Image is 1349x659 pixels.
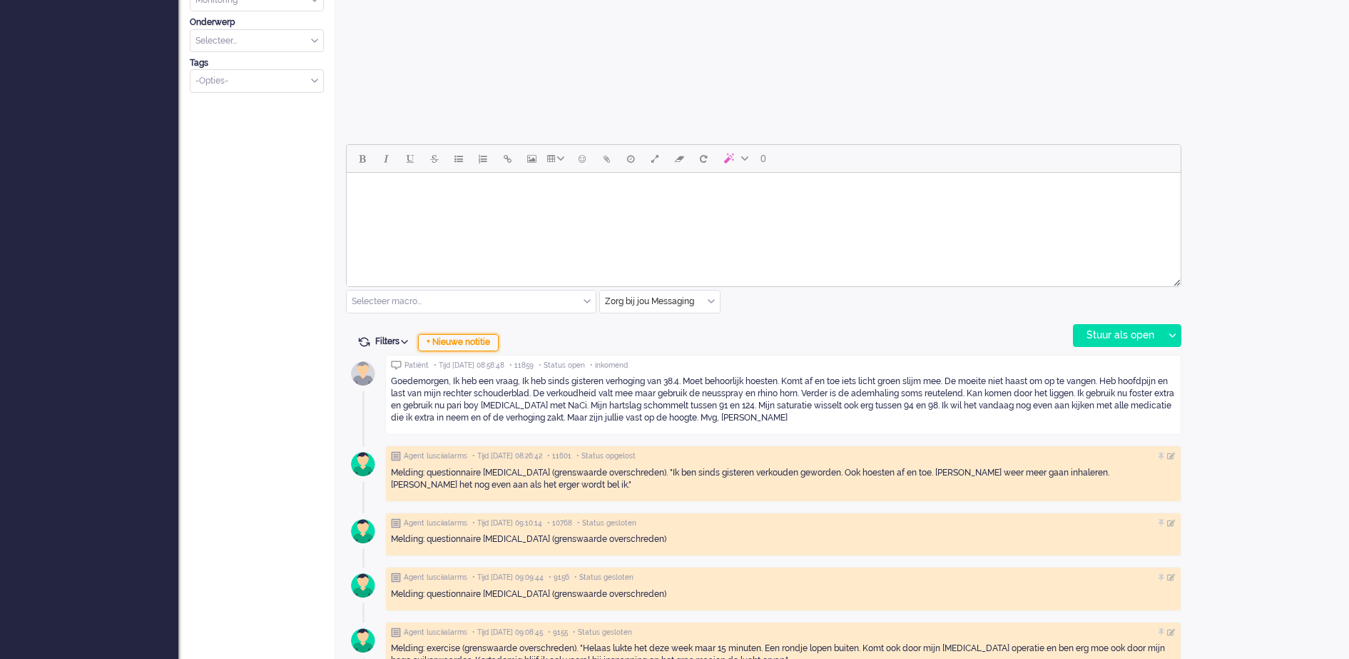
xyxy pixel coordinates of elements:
[618,146,643,171] button: Delay message
[574,573,633,583] span: • Status gesloten
[391,376,1176,425] div: Goedemorgen, Ik heb een vraag, Ik heb sinds gisteren verhoging van 38.4. Moet behoorlijk hoesten....
[398,146,422,171] button: Underline
[434,361,504,371] span: • Tijd [DATE] 08:58:48
[643,146,667,171] button: Fullscreen
[391,628,401,638] img: ic_note_grey.svg
[391,361,402,370] img: ic_chat_grey.svg
[495,146,519,171] button: Insert/edit link
[472,518,542,528] span: • Tijd [DATE] 09:10:14
[1169,273,1181,286] div: Resize
[375,336,413,346] span: Filters
[418,334,499,351] div: + Nieuwe notitie
[590,361,628,371] span: • inkomend
[404,628,467,638] span: Agent lusciialarms
[190,69,324,93] div: Select Tags
[345,513,381,549] img: avatar
[539,361,585,371] span: • Status open
[345,568,381,603] img: avatar
[391,451,401,461] img: ic_note_grey.svg
[350,146,374,171] button: Bold
[549,573,569,583] span: • 9156
[577,518,636,528] span: • Status gesloten
[472,573,544,583] span: • Tijd [DATE] 09:09:44
[190,57,324,69] div: Tags
[548,628,568,638] span: • 9155
[509,361,534,371] span: • 11859
[570,146,594,171] button: Emoticons
[391,467,1176,491] div: Melding: questionnaire [MEDICAL_DATA] (grenswaarde overschreden). "Ik ben sinds gisteren verkoude...
[547,518,572,528] span: • 10768
[404,451,467,461] span: Agent lusciialarms
[754,146,773,171] button: 0
[519,146,544,171] button: Insert/edit image
[404,361,429,371] span: Patiënt
[345,446,381,482] img: avatar
[391,573,401,583] img: ic_note_grey.svg
[471,146,495,171] button: Numbered list
[576,451,636,461] span: • Status opgelost
[422,146,447,171] button: Strikethrough
[404,573,467,583] span: Agent lusciialarms
[374,146,398,171] button: Italic
[594,146,618,171] button: Add attachment
[1074,325,1163,346] div: Stuur als open
[391,533,1176,545] div: Melding: questionnaire [MEDICAL_DATA] (grenswaarde overschreden)
[667,146,691,171] button: Clear formatting
[760,153,766,164] span: 0
[345,623,381,658] img: avatar
[472,628,543,638] span: • Tijd [DATE] 09:08:45
[404,518,467,528] span: Agent lusciialarms
[547,451,571,461] span: • 11601
[472,451,542,461] span: • Tijd [DATE] 08:26:42
[544,146,570,171] button: Table
[691,146,716,171] button: Reset content
[447,146,471,171] button: Bullet list
[347,173,1181,273] iframe: Rich Text Area
[573,628,632,638] span: • Status gesloten
[716,146,754,171] button: AI
[345,356,381,391] img: avatar
[190,16,324,29] div: Onderwerp
[391,518,401,528] img: ic_note_grey.svg
[391,588,1176,600] div: Melding: questionnaire [MEDICAL_DATA] (grenswaarde overschreden)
